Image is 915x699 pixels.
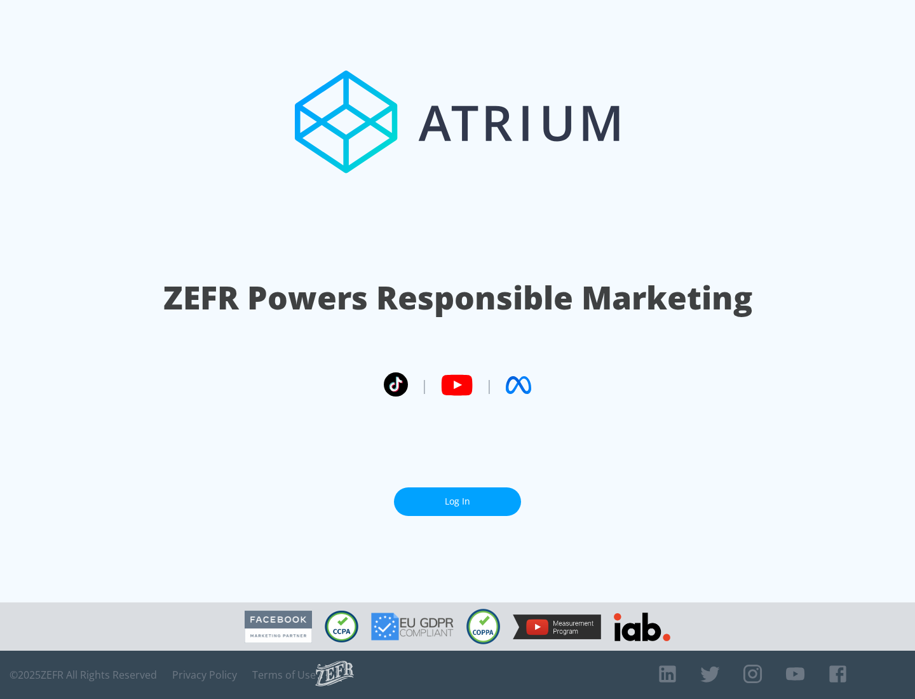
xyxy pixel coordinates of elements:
a: Privacy Policy [172,668,237,681]
img: Facebook Marketing Partner [245,611,312,643]
span: © 2025 ZEFR All Rights Reserved [10,668,157,681]
img: IAB [614,613,670,641]
img: COPPA Compliant [466,609,500,644]
h1: ZEFR Powers Responsible Marketing [163,276,752,320]
a: Log In [394,487,521,516]
span: | [421,376,428,395]
img: GDPR Compliant [371,613,454,641]
img: YouTube Measurement Program [513,614,601,639]
span: | [485,376,493,395]
img: CCPA Compliant [325,611,358,642]
a: Terms of Use [252,668,316,681]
